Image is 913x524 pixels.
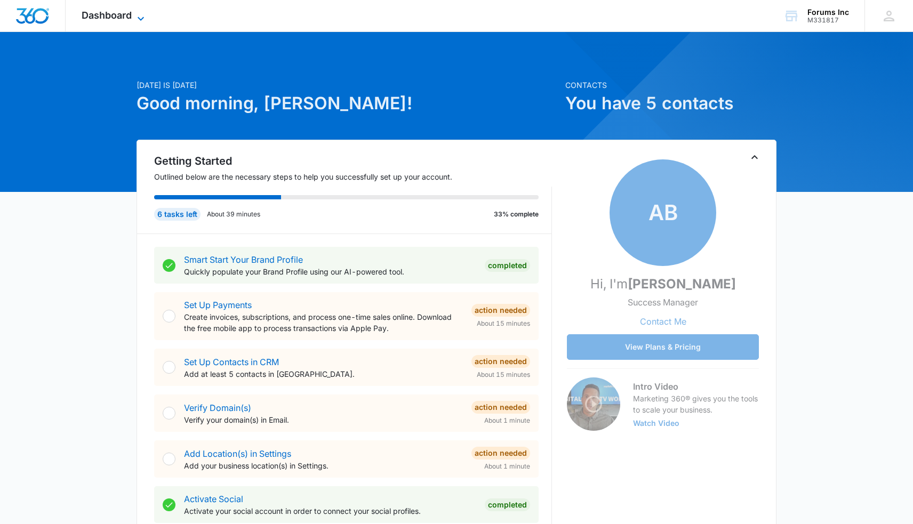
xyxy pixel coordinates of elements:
[484,416,530,425] span: About 1 minute
[633,393,759,415] p: Marketing 360® gives you the tools to scale your business.
[184,300,252,310] a: Set Up Payments
[565,79,776,91] p: Contacts
[477,370,530,380] span: About 15 minutes
[477,319,530,328] span: About 15 minutes
[485,259,530,272] div: Completed
[565,91,776,116] h1: You have 5 contacts
[184,460,463,471] p: Add your business location(s) in Settings.
[567,377,620,431] img: Intro Video
[807,17,849,24] div: account id
[207,209,260,219] p: About 39 minutes
[184,266,476,277] p: Quickly populate your Brand Profile using our AI-powered tool.
[610,159,716,266] span: AB
[748,151,761,164] button: Toggle Collapse
[629,309,697,334] button: Contact Me
[184,448,291,459] a: Add Location(s) in Settings
[567,334,759,360] button: View Plans & Pricing
[628,296,698,309] p: Success Manager
[628,276,736,292] strong: [PERSON_NAME]
[471,447,530,459] div: Action Needed
[184,505,476,517] p: Activate your social account in order to connect your social profiles.
[137,79,559,91] p: [DATE] is [DATE]
[154,171,552,182] p: Outlined below are the necessary steps to help you successfully set up your account.
[184,368,463,380] p: Add at least 5 contacts in [GEOGRAPHIC_DATA].
[184,494,243,504] a: Activate Social
[137,91,559,116] h1: Good morning, [PERSON_NAME]!
[471,401,530,414] div: Action Needed
[807,8,849,17] div: account name
[633,420,679,427] button: Watch Video
[154,208,201,221] div: 6 tasks left
[494,209,539,219] p: 33% complete
[471,304,530,317] div: Action Needed
[184,311,463,334] p: Create invoices, subscriptions, and process one-time sales online. Download the free mobile app t...
[184,357,279,367] a: Set Up Contacts in CRM
[184,254,303,265] a: Smart Start Your Brand Profile
[485,498,530,511] div: Completed
[82,10,132,21] span: Dashboard
[154,153,552,169] h2: Getting Started
[590,275,736,294] p: Hi, I'm
[484,462,530,471] span: About 1 minute
[184,402,251,413] a: Verify Domain(s)
[184,414,463,425] p: Verify your domain(s) in Email.
[471,355,530,368] div: Action Needed
[633,380,759,393] h3: Intro Video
